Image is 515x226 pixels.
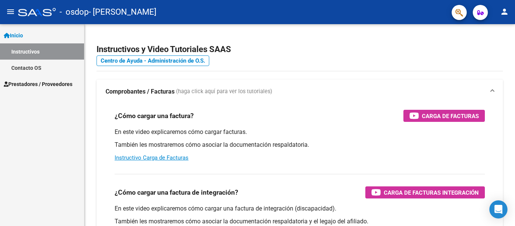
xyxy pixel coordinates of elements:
[97,42,503,57] h2: Instructivos y Video Tutoriales SAAS
[422,111,479,121] span: Carga de Facturas
[106,88,175,96] strong: Comprobantes / Facturas
[4,31,23,40] span: Inicio
[115,204,485,213] p: En este video explicaremos cómo cargar una factura de integración (discapacidad).
[97,80,503,104] mat-expansion-panel-header: Comprobantes / Facturas (haga click aquí para ver los tutoriales)
[89,4,156,20] span: - [PERSON_NAME]
[365,186,485,198] button: Carga de Facturas Integración
[384,188,479,197] span: Carga de Facturas Integración
[115,217,485,226] p: También les mostraremos cómo asociar la documentación respaldatoria y el legajo del afiliado.
[500,7,509,16] mat-icon: person
[6,7,15,16] mat-icon: menu
[60,4,89,20] span: - osdop
[115,141,485,149] p: También les mostraremos cómo asociar la documentación respaldatoria.
[97,55,209,66] a: Centro de Ayuda - Administración de O.S.
[115,187,238,198] h3: ¿Cómo cargar una factura de integración?
[115,111,194,121] h3: ¿Cómo cargar una factura?
[176,88,272,96] span: (haga click aquí para ver los tutoriales)
[489,200,507,218] div: Open Intercom Messenger
[4,80,72,88] span: Prestadores / Proveedores
[115,154,189,161] a: Instructivo Carga de Facturas
[403,110,485,122] button: Carga de Facturas
[115,128,485,136] p: En este video explicaremos cómo cargar facturas.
